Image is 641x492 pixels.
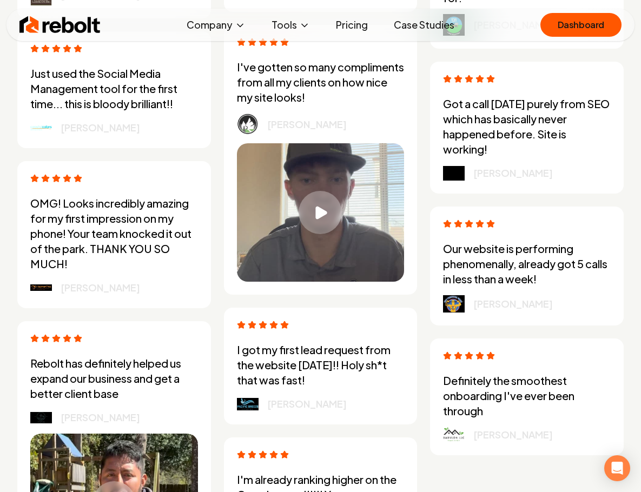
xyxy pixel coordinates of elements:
[237,143,405,282] button: Play video
[473,427,553,442] p: [PERSON_NAME]
[473,165,553,181] p: [PERSON_NAME]
[30,412,52,424] img: logo
[30,284,52,291] img: logo
[443,166,465,181] img: logo
[385,14,463,36] a: Case Studies
[237,342,405,388] p: I got my first lead request from the website [DATE]!! Holy sh*t that was fast!
[443,96,611,157] p: Got a call [DATE] purely from SEO which has basically never happened before. Site is working!
[30,66,198,111] p: Just used the Social Media Management tool for the first time... this is bloody brilliant!!
[443,427,465,442] img: logo
[30,356,198,401] p: Rebolt has definitely helped us expand our business and get a better client base
[19,14,101,36] img: Rebolt Logo
[61,410,140,425] p: [PERSON_NAME]
[443,241,611,287] p: Our website is performing phenomenally, already got 5 calls in less than a week!
[178,14,254,36] button: Company
[473,296,553,311] p: [PERSON_NAME]
[30,196,198,271] p: OMG! Looks incredibly amazing for my first impression on my phone! Your team knocked it out of th...
[540,13,622,37] a: Dashboard
[237,398,259,410] img: logo
[267,117,347,132] p: [PERSON_NAME]
[237,114,259,135] img: logo
[61,120,140,135] p: [PERSON_NAME]
[30,125,52,130] img: logo
[327,14,376,36] a: Pricing
[267,396,347,411] p: [PERSON_NAME]
[443,373,611,418] p: Definitely the smoothest onboarding I've ever been through
[443,295,465,312] img: logo
[604,455,630,481] div: Open Intercom Messenger
[237,59,405,105] p: I've gotten so many compliments from all my clients on how nice my site looks!
[263,14,319,36] button: Tools
[61,280,140,295] p: [PERSON_NAME]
